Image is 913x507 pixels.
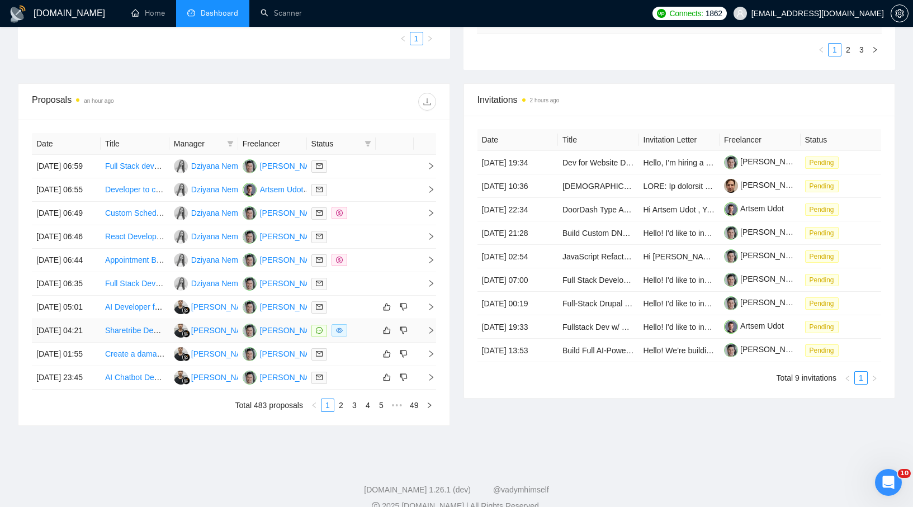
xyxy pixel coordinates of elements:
[842,44,854,56] a: 2
[260,371,324,383] div: [PERSON_NAME]
[724,296,738,310] img: c1Tebym3BND9d52IcgAhOjDIggZNrr93DrArCnDDhQCo9DNa2fMdUdlKkX3cX7l7jn
[829,44,841,56] a: 1
[380,300,394,314] button: like
[406,399,423,412] li: 49
[423,32,437,45] li: Next Page
[558,174,639,198] td: Native Speakers of Polish – Talent Bench for Future Managed Services Recording Projects
[801,129,882,151] th: Status
[844,375,851,382] span: left
[32,366,101,390] td: [DATE] 23:45
[724,320,738,334] img: c1IJnASR216B_qLKOdVHlFczQ1diiWdP6XTUU_Bde8sayunt74jRkDwX7Fkae-K6RX
[891,9,908,18] span: setting
[311,402,318,409] span: left
[562,205,893,214] a: DoorDash Type Apps Add New Features Adding Farmers To Our Restaurants & Grocers Sellers
[805,321,839,333] span: Pending
[191,254,249,266] div: Dziyana Nemets
[260,301,324,313] div: [PERSON_NAME]
[105,349,328,358] a: Create a damage tracking ai system for ghl for rental companies
[400,349,408,358] span: dislike
[400,373,408,382] span: dislike
[558,245,639,268] td: JavaScript Refactor – Lightweight Chatbot Loader
[105,232,287,241] a: React Developer Needed for Virtual Museum Project
[32,133,101,155] th: Date
[260,207,324,219] div: [PERSON_NAME]
[397,347,410,361] button: dislike
[724,298,805,307] a: [PERSON_NAME]
[316,233,323,240] span: mail
[426,402,433,409] span: right
[493,485,549,494] a: @vadymhimself
[174,349,256,358] a: FG[PERSON_NAME]
[805,298,843,307] a: Pending
[182,353,190,361] img: gigradar-bm.png
[362,135,373,152] span: filter
[898,469,911,478] span: 10
[32,155,101,178] td: [DATE] 06:59
[418,350,435,358] span: right
[724,226,738,240] img: c1Tebym3BND9d52IcgAhOjDIggZNrr93DrArCnDDhQCo9DNa2fMdUdlKkX3cX7l7jn
[805,180,839,192] span: Pending
[316,304,323,310] span: mail
[558,198,639,221] td: DoorDash Type Apps Add New Features Adding Farmers To Our Restaurants & Grocers Sellers
[396,32,410,45] button: left
[174,159,188,173] img: DN
[174,371,188,385] img: FG
[815,43,828,56] li: Previous Page
[243,230,257,244] img: YN
[855,43,868,56] li: 3
[562,158,667,167] a: Dev for Website Debelopment
[191,207,249,219] div: Dziyana Nemets
[418,256,435,264] span: right
[639,129,720,151] th: Invitation Letter
[243,231,324,240] a: YN[PERSON_NAME]
[720,129,801,151] th: Freelancer
[260,183,304,196] div: Artsem Udot
[174,183,188,197] img: DN
[174,230,188,244] img: DN
[243,159,257,173] img: YN
[101,272,169,296] td: Full Stack Developer Needed for Mobile Fitness App
[388,399,406,412] span: •••
[805,297,839,310] span: Pending
[868,371,881,385] li: Next Page
[477,315,559,339] td: [DATE] 19:33
[724,321,784,330] a: Artsem Udot
[477,93,882,107] span: Invitations
[868,371,881,385] button: right
[235,399,303,412] li: Total 483 proposals
[418,326,435,334] span: right
[558,129,639,151] th: Title
[243,372,324,381] a: YN[PERSON_NAME]
[854,371,868,385] li: 1
[477,292,559,315] td: [DATE] 00:19
[805,344,839,357] span: Pending
[383,373,391,382] span: like
[423,32,437,45] button: right
[388,399,406,412] li: Next 5 Pages
[101,366,169,390] td: AI Chatbot Developer Needed for Company Services
[334,399,348,412] li: 2
[724,181,805,189] a: [PERSON_NAME]
[724,155,738,169] img: c1Tebym3BND9d52IcgAhOjDIggZNrr93DrArCnDDhQCo9DNa2fMdUdlKkX3cX7l7jn
[724,157,805,166] a: [PERSON_NAME]
[225,135,236,152] span: filter
[227,140,234,147] span: filter
[872,46,878,53] span: right
[477,151,559,174] td: [DATE] 19:34
[418,93,436,111] button: download
[724,274,805,283] a: [PERSON_NAME]
[191,230,249,243] div: Dziyana Nemets
[724,251,805,260] a: [PERSON_NAME]
[706,7,722,20] span: 1862
[400,326,408,335] span: dislike
[365,140,371,147] span: filter
[32,93,234,111] div: Proposals
[397,324,410,337] button: dislike
[174,206,188,220] img: DN
[316,210,323,216] span: mail
[243,302,324,311] a: YN[PERSON_NAME]
[191,348,256,360] div: [PERSON_NAME]
[321,399,334,412] li: 1
[477,221,559,245] td: [DATE] 21:28
[101,133,169,155] th: Title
